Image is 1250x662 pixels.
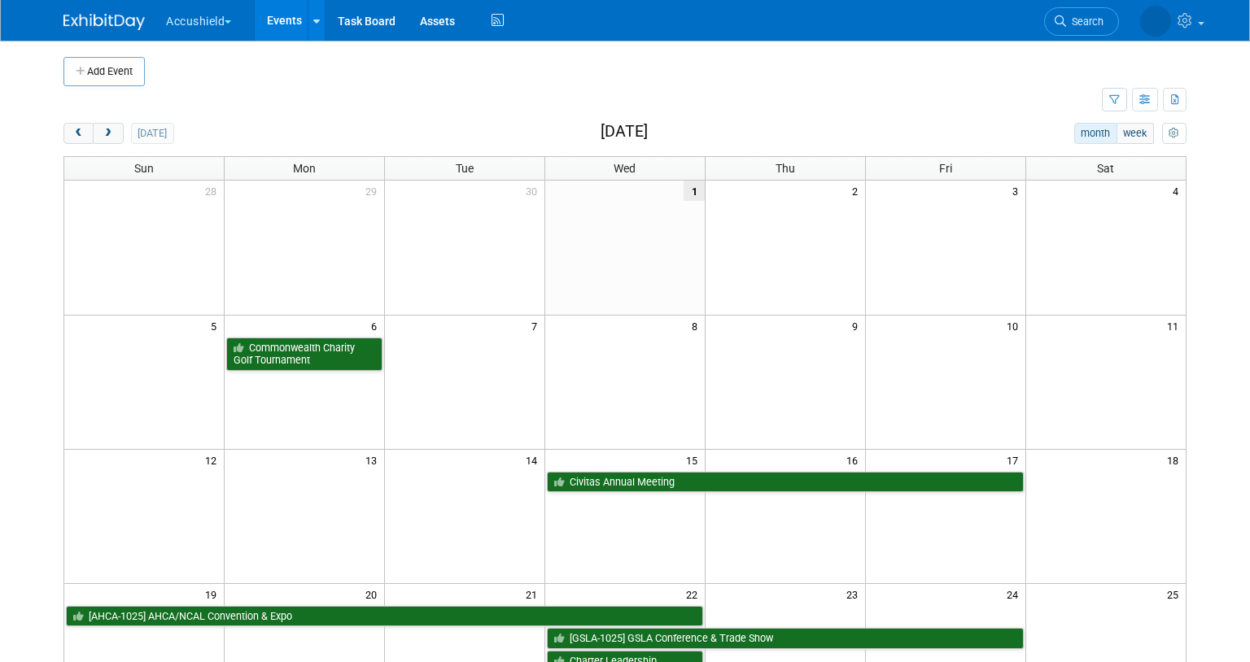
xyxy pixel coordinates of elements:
a: [AHCA-1025] AHCA/NCAL Convention & Expo [66,606,703,627]
span: 20 [364,584,384,604]
span: 24 [1005,584,1025,604]
a: Civitas Annual Meeting [547,472,1024,493]
span: Sun [134,162,154,175]
span: Wed [614,162,636,175]
span: 23 [845,584,865,604]
span: Search [1066,15,1104,28]
span: 12 [203,450,224,470]
span: 17 [1005,450,1025,470]
button: week [1117,123,1154,144]
span: 13 [364,450,384,470]
span: 9 [850,316,865,336]
span: 22 [684,584,705,604]
h2: [DATE] [601,123,648,141]
span: Tue [456,162,474,175]
button: myCustomButton [1162,123,1187,144]
button: next [93,123,123,144]
a: Search [1044,7,1119,36]
span: 15 [684,450,705,470]
a: Commonwealth Charity Golf Tournament [226,338,382,371]
span: 3 [1011,181,1025,201]
span: 10 [1005,316,1025,336]
span: 16 [845,450,865,470]
span: Sat [1097,162,1114,175]
span: Mon [293,162,316,175]
span: 25 [1165,584,1186,604]
span: 4 [1171,181,1186,201]
span: 5 [209,316,224,336]
img: John Leavitt [1140,6,1171,37]
span: 19 [203,584,224,604]
span: Thu [776,162,795,175]
span: 28 [203,181,224,201]
span: 18 [1165,450,1186,470]
span: Fri [939,162,952,175]
span: 30 [524,181,544,201]
a: [GSLA-1025] GSLA Conference & Trade Show [547,628,1024,649]
span: 2 [850,181,865,201]
span: 7 [530,316,544,336]
span: 29 [364,181,384,201]
span: 21 [524,584,544,604]
span: 11 [1165,316,1186,336]
span: 1 [684,181,705,201]
img: ExhibitDay [63,14,145,30]
span: 6 [369,316,384,336]
button: month [1074,123,1117,144]
i: Personalize Calendar [1169,128,1179,139]
span: 8 [690,316,705,336]
button: Add Event [63,57,145,86]
span: 14 [524,450,544,470]
button: prev [63,123,94,144]
button: [DATE] [131,123,174,144]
